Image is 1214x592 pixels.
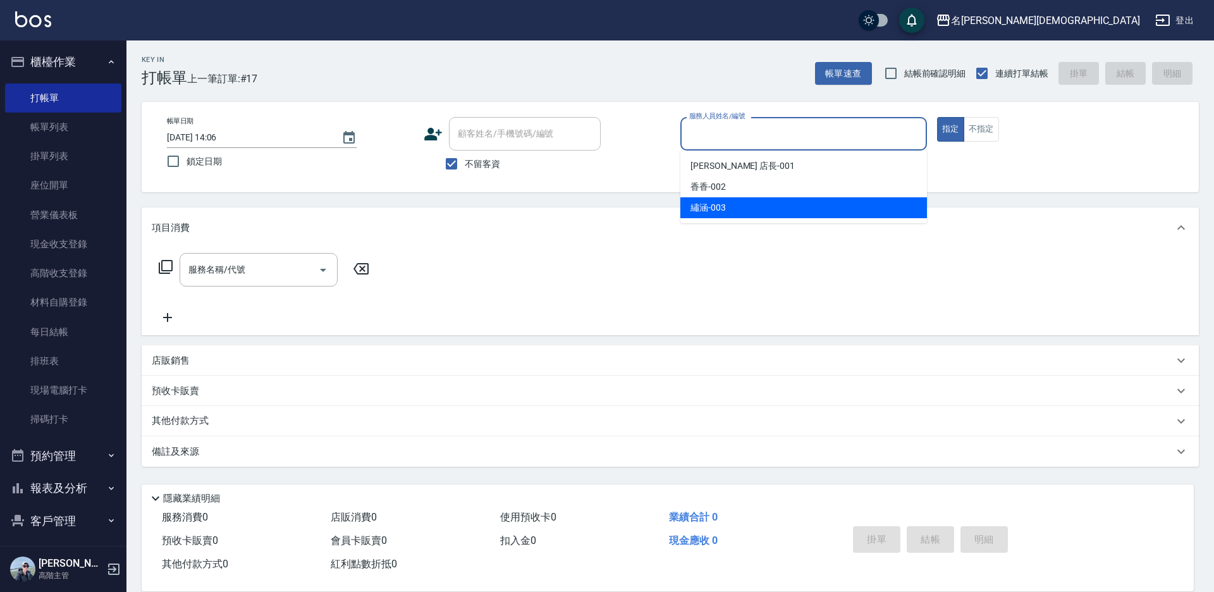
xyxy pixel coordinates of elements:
[39,557,103,570] h5: [PERSON_NAME]
[689,111,745,121] label: 服務人員姓名/編號
[142,406,1199,436] div: 其他付款方式
[142,376,1199,406] div: 預收卡販賣
[142,345,1199,376] div: 店販銷售
[951,13,1140,28] div: 名[PERSON_NAME][DEMOGRAPHIC_DATA]
[1150,9,1199,32] button: 登出
[167,116,193,126] label: 帳單日期
[162,511,208,523] span: 服務消費 0
[5,472,121,505] button: 報表及分析
[142,436,1199,467] div: 備註及來源
[15,11,51,27] img: Logo
[162,558,228,570] span: 其他付款方式 0
[5,230,121,259] a: 現金收支登錄
[163,492,220,505] p: 隱藏業績明細
[904,67,966,80] span: 結帳前確認明細
[5,440,121,472] button: 預約管理
[142,56,187,64] h2: Key In
[5,83,121,113] a: 打帳單
[5,318,121,347] a: 每日結帳
[5,376,121,405] a: 現場電腦打卡
[5,537,121,570] button: 員工及薪資
[152,354,190,367] p: 店販銷售
[152,445,199,459] p: 備註及來源
[10,557,35,582] img: Person
[187,155,222,168] span: 鎖定日期
[142,69,187,87] h3: 打帳單
[5,288,121,317] a: 材料自購登錄
[142,207,1199,248] div: 項目消費
[167,127,329,148] input: YYYY/MM/DD hh:mm
[152,414,215,428] p: 其他付款方式
[5,171,121,200] a: 座位開單
[5,46,121,78] button: 櫃檯作業
[995,67,1048,80] span: 連續打單結帳
[500,534,536,546] span: 扣入金 0
[152,221,190,235] p: 項目消費
[331,558,397,570] span: 紅利點數折抵 0
[331,511,377,523] span: 店販消費 0
[5,142,121,171] a: 掛單列表
[331,534,387,546] span: 會員卡販賣 0
[964,117,999,142] button: 不指定
[465,157,500,171] span: 不留客資
[669,511,718,523] span: 業績合計 0
[5,259,121,288] a: 高階收支登錄
[690,201,726,214] span: 繡涵 -003
[5,113,121,142] a: 帳單列表
[669,534,718,546] span: 現金應收 0
[5,505,121,538] button: 客戶管理
[152,385,199,398] p: 預收卡販賣
[5,200,121,230] a: 營業儀表板
[937,117,964,142] button: 指定
[931,8,1145,34] button: 名[PERSON_NAME][DEMOGRAPHIC_DATA]
[500,511,556,523] span: 使用預收卡 0
[334,123,364,153] button: Choose date, selected date is 2025-08-13
[690,159,795,173] span: [PERSON_NAME] 店長 -001
[5,405,121,434] a: 掃碼打卡
[162,534,218,546] span: 預收卡販賣 0
[690,180,726,194] span: 香香 -002
[5,347,121,376] a: 排班表
[815,62,872,85] button: 帳單速查
[187,71,258,87] span: 上一筆訂單:#17
[39,570,103,581] p: 高階主管
[899,8,924,33] button: save
[313,260,333,280] button: Open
